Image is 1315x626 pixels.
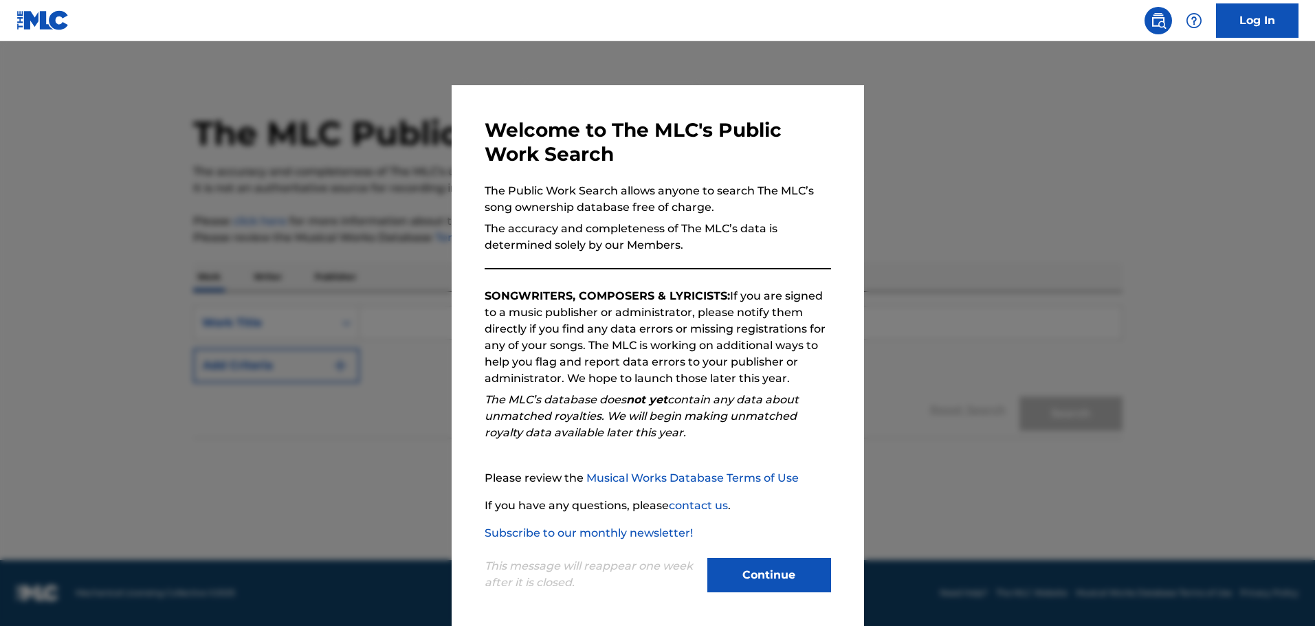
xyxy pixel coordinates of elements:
p: This message will reappear one week after it is closed. [485,558,699,591]
strong: not yet [626,393,667,406]
img: help [1186,12,1202,29]
a: Musical Works Database Terms of Use [586,471,799,484]
a: Log In [1216,3,1299,38]
p: If you are signed to a music publisher or administrator, please notify them directly if you find ... [485,288,831,387]
div: Help [1180,7,1208,34]
p: Please review the [485,470,831,487]
strong: SONGWRITERS, COMPOSERS & LYRICISTS: [485,289,730,302]
a: Subscribe to our monthly newsletter! [485,526,693,539]
img: MLC Logo [16,10,69,30]
p: If you have any questions, please . [485,498,831,514]
button: Continue [707,558,831,592]
p: The accuracy and completeness of The MLC’s data is determined solely by our Members. [485,221,831,254]
a: contact us [669,499,728,512]
em: The MLC’s database does contain any data about unmatched royalties. We will begin making unmatche... [485,393,799,439]
img: search [1150,12,1167,29]
h3: Welcome to The MLC's Public Work Search [485,118,831,166]
a: Public Search [1145,7,1172,34]
p: The Public Work Search allows anyone to search The MLC’s song ownership database free of charge. [485,183,831,216]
